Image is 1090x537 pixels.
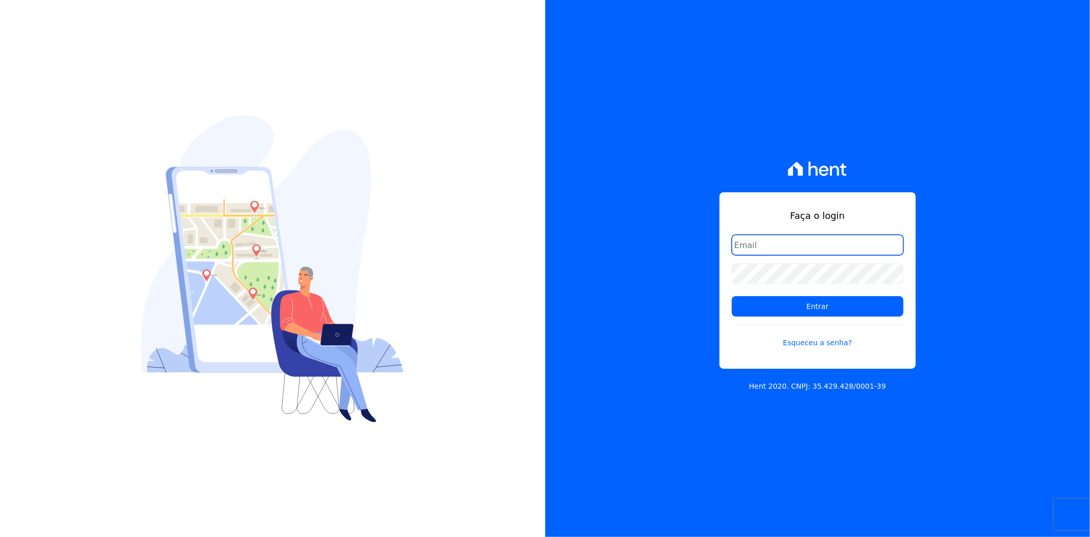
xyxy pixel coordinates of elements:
img: Login [141,115,404,422]
input: Email [732,235,903,255]
input: Entrar [732,296,903,317]
a: Esqueceu a senha? [732,325,903,348]
p: Hent 2020. CNPJ: 35.429.428/0001-39 [749,381,886,392]
h1: Faça o login [732,209,903,222]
